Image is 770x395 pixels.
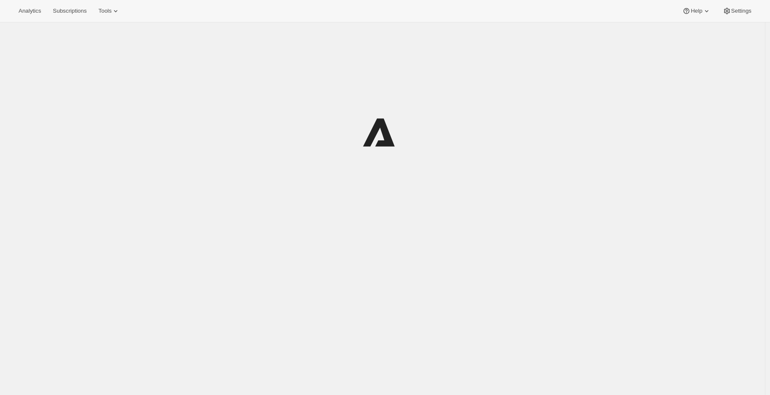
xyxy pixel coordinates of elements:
button: Subscriptions [48,5,92,17]
button: Help [677,5,716,17]
span: Help [691,8,702,14]
span: Analytics [19,8,41,14]
button: Analytics [14,5,46,17]
span: Settings [731,8,751,14]
button: Tools [93,5,125,17]
span: Subscriptions [53,8,87,14]
button: Settings [718,5,756,17]
span: Tools [98,8,111,14]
